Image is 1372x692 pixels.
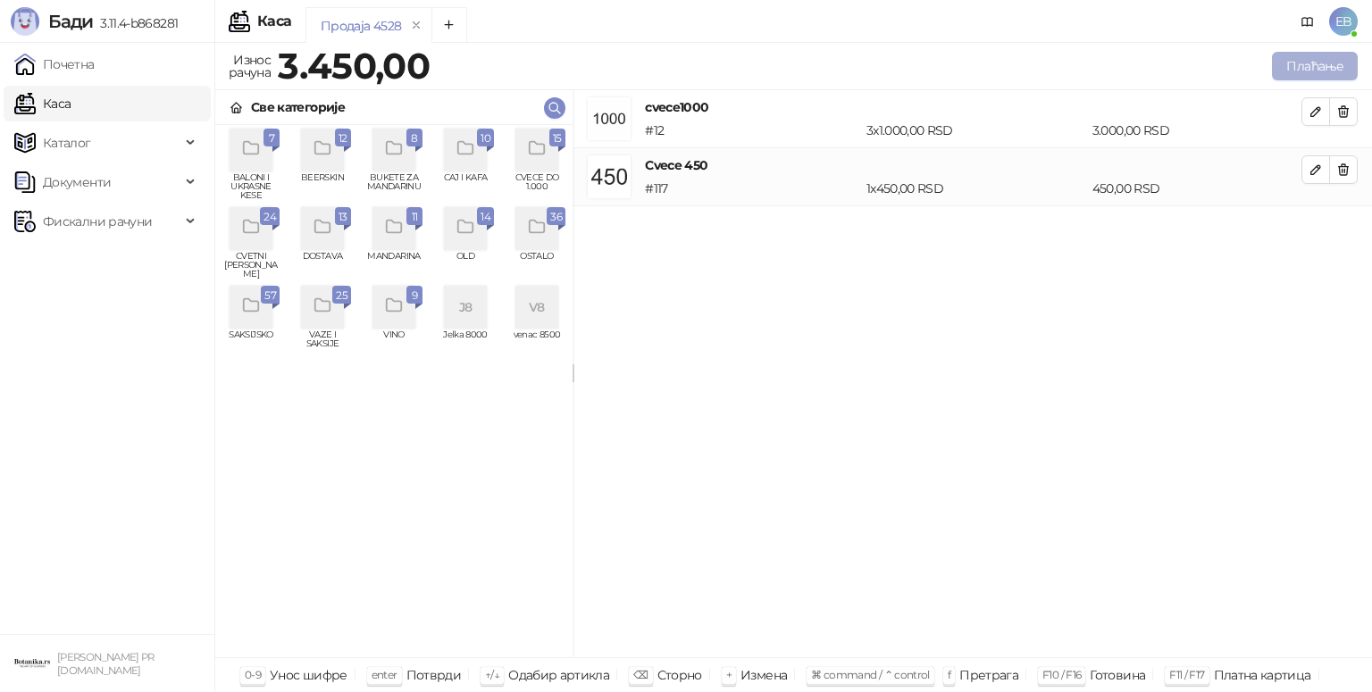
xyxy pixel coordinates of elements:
span: venac 8500 [508,330,565,357]
span: Jelka 8000 [437,330,494,357]
span: BUKETE ZA MANDARINU [365,173,422,200]
span: f [948,668,950,681]
div: Платна картица [1214,663,1311,687]
span: OLD [437,252,494,279]
span: 13 [339,207,347,227]
strong: 3.450,00 [278,44,430,88]
span: 57 [264,286,276,305]
div: V8 [515,286,558,329]
span: Фискални рачуни [43,204,152,239]
div: 3 x 1.000,00 RSD [863,121,1089,140]
span: CVECE DO 1.000 [508,173,565,200]
span: ⌫ [633,668,648,681]
button: remove [405,18,428,33]
div: Готовина [1090,663,1145,687]
span: BEERSKIN [294,173,351,200]
div: Каса [257,14,291,29]
div: Продаја 4528 [321,16,401,36]
span: BALONI I UKRASNE KESE [222,173,280,200]
a: Почетна [14,46,95,82]
span: ↑/↓ [485,668,499,681]
span: Бади [48,11,93,32]
span: 9 [410,286,419,305]
span: CVETNI [PERSON_NAME] [222,252,280,279]
img: 64x64-companyLogo-0e2e8aaa-0bd2-431b-8613-6e3c65811325.png [14,646,50,681]
span: OSTALO [508,252,565,279]
div: 1 x 450,00 RSD [863,179,1089,198]
span: + [726,668,732,681]
span: 3.11.4-b868281 [93,15,178,31]
span: F11 / F17 [1169,668,1204,681]
span: EB [1329,7,1358,36]
div: 3.000,00 RSD [1089,121,1305,140]
div: Измена [740,663,787,687]
span: VAZE I SAKSIJE [294,330,351,357]
button: Add tab [431,7,467,43]
div: 450,00 RSD [1089,179,1305,198]
span: 14 [481,207,490,227]
span: CAJ I KAFA [437,173,494,200]
span: 8 [410,129,419,148]
img: Logo [11,7,39,36]
div: Унос шифре [270,663,347,687]
a: Документација [1293,7,1322,36]
div: Све категорије [251,97,345,117]
div: Сторно [657,663,702,687]
div: Одабир артикла [508,663,609,687]
span: F10 / F16 [1042,668,1081,681]
span: Каталог [43,125,91,161]
span: DOSTAVA [294,252,351,279]
h4: Cvece 450 [645,155,1301,175]
button: Плаћање [1272,52,1358,80]
span: 7 [267,129,276,148]
a: Каса [14,86,71,121]
span: enter [372,668,397,681]
span: ⌘ command / ⌃ control [811,668,930,681]
span: SAKSIJSKO [222,330,280,357]
span: 25 [336,286,347,305]
div: J8 [444,286,487,329]
div: grid [215,125,573,657]
span: 11 [410,207,419,227]
h4: cvece1000 [645,97,1301,117]
span: 12 [339,129,347,148]
span: VINO [365,330,422,357]
span: MANDARINA [365,252,422,279]
div: Потврди [406,663,462,687]
small: [PERSON_NAME] PR [DOMAIN_NAME] [57,651,155,677]
div: # 12 [641,121,863,140]
span: 36 [550,207,562,227]
div: Износ рачуна [225,48,274,84]
span: 24 [264,207,276,227]
div: Претрага [959,663,1018,687]
span: 10 [481,129,490,148]
span: Документи [43,164,111,200]
span: 0-9 [245,668,261,681]
span: 15 [553,129,562,148]
div: # 117 [641,179,863,198]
